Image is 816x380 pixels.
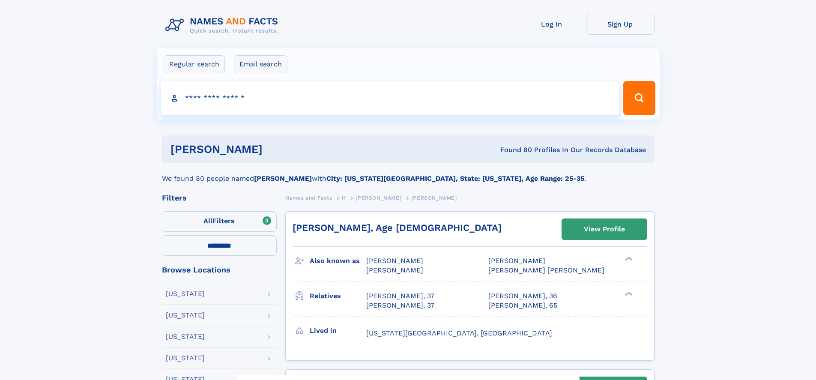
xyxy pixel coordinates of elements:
b: [PERSON_NAME] [254,174,312,183]
div: Browse Locations [162,266,277,274]
span: All [203,217,212,225]
label: Regular search [164,55,225,73]
span: [PERSON_NAME] [366,266,423,274]
span: [PERSON_NAME] [366,257,423,265]
div: ❯ [623,256,633,262]
h3: Also known as [310,254,366,268]
a: [PERSON_NAME], Age [DEMOGRAPHIC_DATA] [293,222,502,233]
div: [US_STATE] [166,355,205,362]
h1: [PERSON_NAME] [170,144,382,155]
span: [PERSON_NAME] [356,195,401,201]
div: [US_STATE] [166,333,205,340]
b: City: [US_STATE][GEOGRAPHIC_DATA], State: [US_STATE], Age Range: 25-35 [326,174,584,183]
a: [PERSON_NAME], 37 [366,301,434,310]
span: H [342,195,346,201]
div: Found 80 Profiles In Our Records Database [381,145,646,155]
a: Sign Up [586,14,655,35]
a: Names and Facts [285,192,332,203]
a: [PERSON_NAME] [356,192,401,203]
img: Logo Names and Facts [162,14,285,37]
a: [PERSON_NAME], 36 [488,291,557,301]
a: Log In [517,14,586,35]
span: [PERSON_NAME] [488,257,545,265]
span: [PERSON_NAME] [PERSON_NAME] [488,266,604,274]
label: Filters [162,211,277,232]
h3: Relatives [310,289,366,303]
div: ❯ [623,291,633,296]
div: [US_STATE] [166,312,205,319]
span: [PERSON_NAME] [411,195,457,201]
div: View Profile [584,219,625,239]
div: Filters [162,194,277,202]
a: [PERSON_NAME], 37 [366,291,434,301]
a: [PERSON_NAME], 65 [488,301,557,310]
h3: Lived in [310,323,366,338]
div: We found 80 people named with . [162,163,655,184]
label: Email search [234,55,287,73]
a: H [342,192,346,203]
button: Search Button [623,81,655,115]
input: search input [161,81,620,115]
div: [US_STATE] [166,290,205,297]
a: View Profile [562,219,647,239]
span: [US_STATE][GEOGRAPHIC_DATA], [GEOGRAPHIC_DATA] [366,329,552,337]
